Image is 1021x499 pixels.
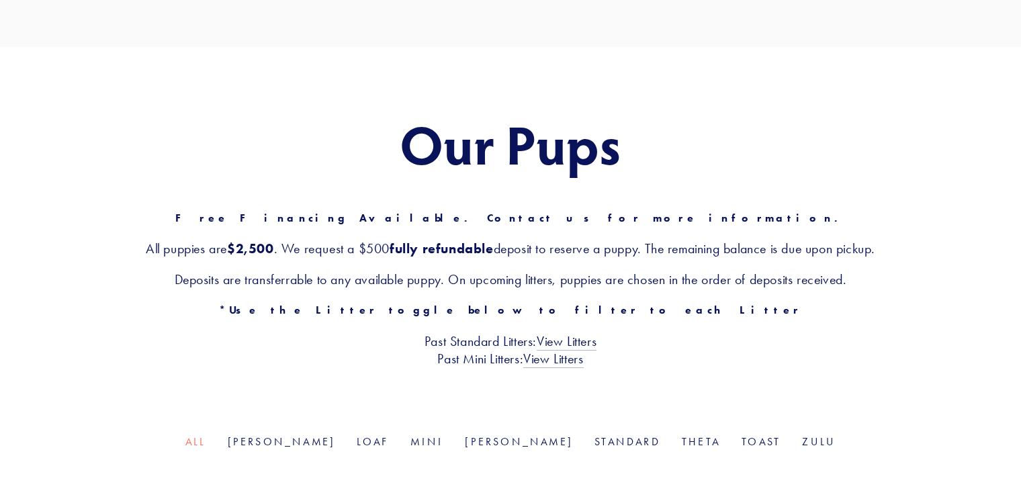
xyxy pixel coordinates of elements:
strong: *Use the Litter toggle below to filter to each Litter [219,304,801,316]
strong: fully refundable [390,240,494,257]
a: Loaf [357,435,389,448]
h3: All puppies are . We request a $500 deposit to reserve a puppy. The remaining balance is due upon... [67,240,954,257]
a: Toast [742,435,781,448]
a: Zulu [802,435,836,448]
a: Standard [594,435,660,448]
h1: Our Pups [67,114,954,173]
a: Theta [682,435,720,448]
a: All [185,435,206,448]
strong: $2,500 [227,240,274,257]
strong: Free Financing Available. Contact us for more information. [175,212,846,224]
a: Mini [410,435,443,448]
a: [PERSON_NAME] [228,435,336,448]
h3: Past Standard Litters: Past Mini Litters: [67,332,954,367]
h3: Deposits are transferrable to any available puppy. On upcoming litters, puppies are chosen in the... [67,271,954,288]
a: View Litters [537,333,596,351]
a: View Litters [523,351,583,368]
a: [PERSON_NAME] [465,435,573,448]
